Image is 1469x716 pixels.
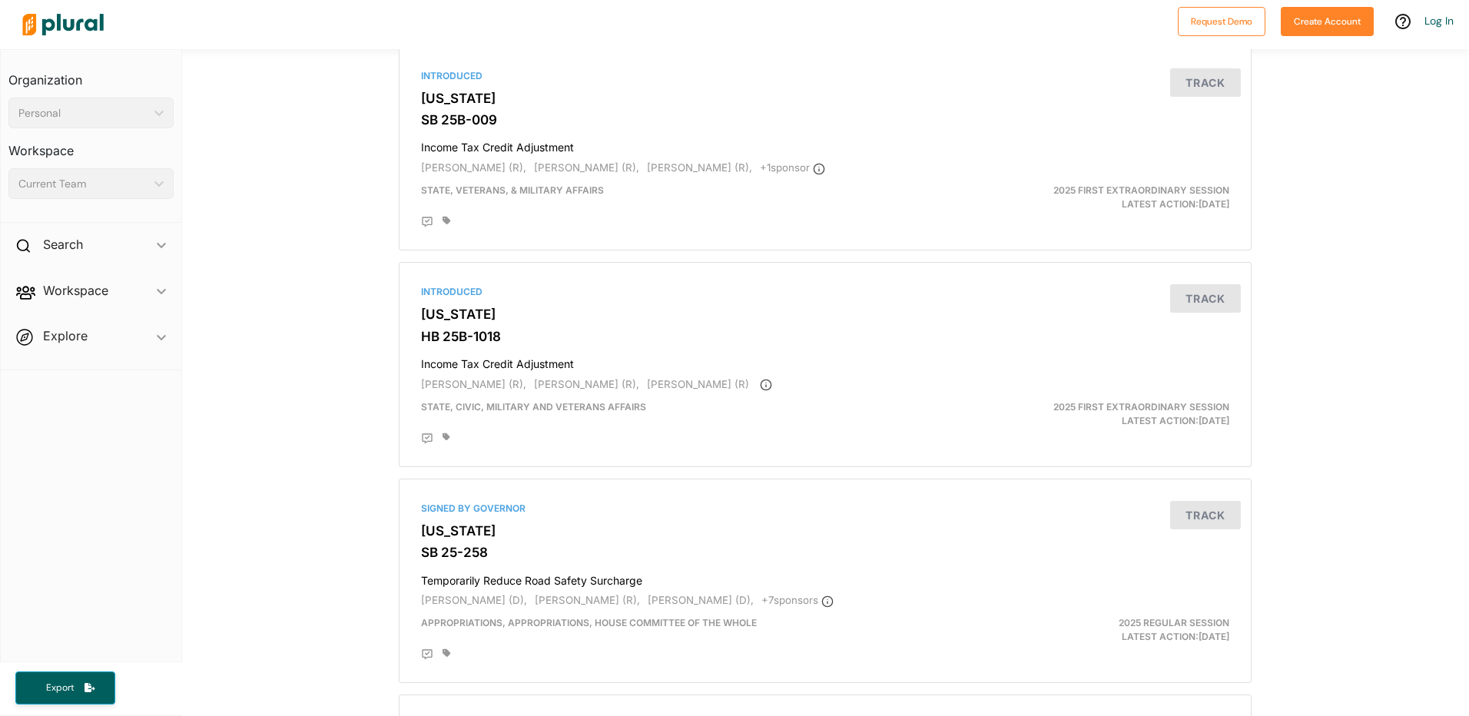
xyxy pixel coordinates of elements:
[534,378,639,390] span: [PERSON_NAME] (R),
[15,671,115,704] button: Export
[443,433,450,442] div: Add tags
[760,161,825,174] span: + 1 sponsor
[421,502,1229,515] div: Signed by Governor
[1281,7,1374,36] button: Create Account
[647,161,752,174] span: [PERSON_NAME] (R),
[421,112,1229,128] h3: SB 25B-009
[1053,401,1229,413] span: 2025 First Extraordinary Session
[535,594,640,606] span: [PERSON_NAME] (R),
[421,91,1229,106] h3: [US_STATE]
[421,617,757,628] span: Appropriations, Appropriations, House Committee of the Whole
[534,161,639,174] span: [PERSON_NAME] (R),
[1053,184,1229,196] span: 2025 First Extraordinary Session
[421,567,1229,588] h4: Temporarily Reduce Road Safety Surcharge
[421,184,604,196] span: State, Veterans, & Military Affairs
[421,401,646,413] span: State, Civic, Military and Veterans Affairs
[421,216,433,228] div: Add Position Statement
[647,378,749,390] span: [PERSON_NAME] (R)
[964,616,1242,644] div: Latest Action: [DATE]
[761,594,834,606] span: + 7 sponsor s
[421,594,527,606] span: [PERSON_NAME] (D),
[18,105,148,121] div: Personal
[421,433,433,445] div: Add Position Statement
[1178,7,1265,36] button: Request Demo
[8,58,174,91] h3: Organization
[8,128,174,162] h3: Workspace
[1424,14,1454,28] a: Log In
[18,176,148,192] div: Current Team
[421,161,526,174] span: [PERSON_NAME] (R),
[1178,12,1265,28] a: Request Demo
[421,523,1229,539] h3: [US_STATE]
[421,134,1229,154] h4: Income Tax Credit Adjustment
[964,184,1242,211] div: Latest Action: [DATE]
[421,378,526,390] span: [PERSON_NAME] (R),
[1170,68,1241,97] button: Track
[1119,617,1229,628] span: 2025 Regular Session
[964,400,1242,428] div: Latest Action: [DATE]
[443,216,450,225] div: Add tags
[421,350,1229,371] h4: Income Tax Credit Adjustment
[421,329,1229,344] h3: HB 25B-1018
[35,681,85,694] span: Export
[421,648,433,661] div: Add Position Statement
[1170,501,1241,529] button: Track
[1170,284,1241,313] button: Track
[421,307,1229,322] h3: [US_STATE]
[443,648,450,658] div: Add tags
[421,285,1229,299] div: Introduced
[1281,12,1374,28] a: Create Account
[648,594,754,606] span: [PERSON_NAME] (D),
[43,236,83,253] h2: Search
[421,545,1229,560] h3: SB 25-258
[421,69,1229,83] div: Introduced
